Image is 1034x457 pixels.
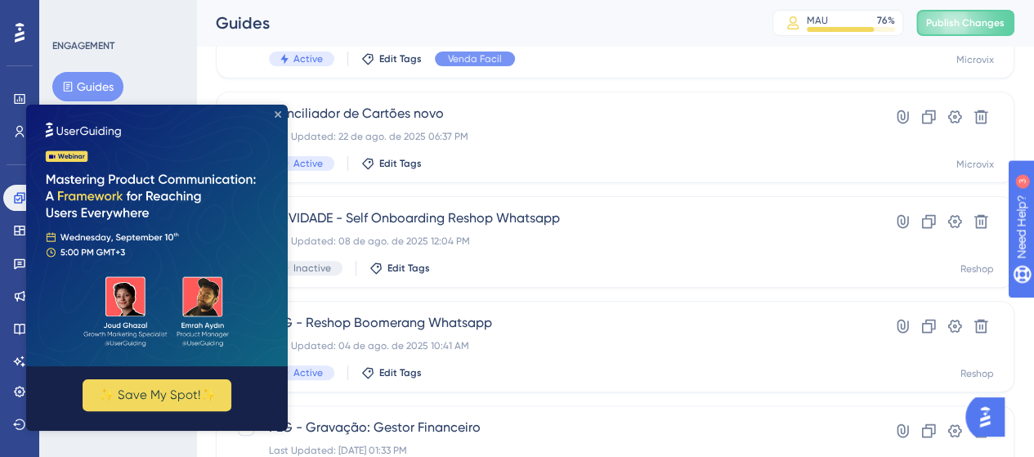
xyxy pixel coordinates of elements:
[293,366,323,379] span: Active
[52,72,123,101] button: Guides
[379,366,422,379] span: Edit Tags
[387,262,430,275] span: Edit Tags
[369,262,430,275] button: Edit Tags
[956,53,994,66] div: Microvix
[269,313,830,333] span: PLG - Reshop Boomerang Whatsapp
[916,10,1014,36] button: Publish Changes
[448,52,502,65] span: Venda Facil
[361,157,422,170] button: Edit Tags
[379,52,422,65] span: Edit Tags
[269,444,830,457] div: Last Updated: [DATE] 01:33 PM
[877,14,895,27] div: 76 %
[960,262,994,276] div: Reshop
[38,4,102,24] span: Need Help?
[269,104,830,123] span: Conciliador de Cartões novo
[807,14,828,27] div: MAU
[965,392,1014,441] iframe: UserGuiding AI Assistant Launcher
[361,366,422,379] button: Edit Tags
[379,157,422,170] span: Edit Tags
[52,39,114,52] div: ENGAGEMENT
[293,157,323,170] span: Active
[926,16,1005,29] span: Publish Changes
[216,11,732,34] div: Guides
[269,235,830,248] div: Last Updated: 08 de ago. de 2025 12:04 PM
[269,208,830,228] span: NOVIDADE - Self Onboarding Reshop Whatsapp
[293,52,323,65] span: Active
[956,158,994,171] div: Microvix
[960,367,994,380] div: Reshop
[114,8,119,21] div: 3
[269,418,830,437] span: PLG - Gravação: Gestor Financeiro
[269,130,830,143] div: Last Updated: 22 de ago. de 2025 06:37 PM
[248,7,255,13] div: Close Preview
[293,262,331,275] span: Inactive
[361,52,422,65] button: Edit Tags
[56,275,205,307] button: ✨ Save My Spot!✨
[269,339,830,352] div: Last Updated: 04 de ago. de 2025 10:41 AM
